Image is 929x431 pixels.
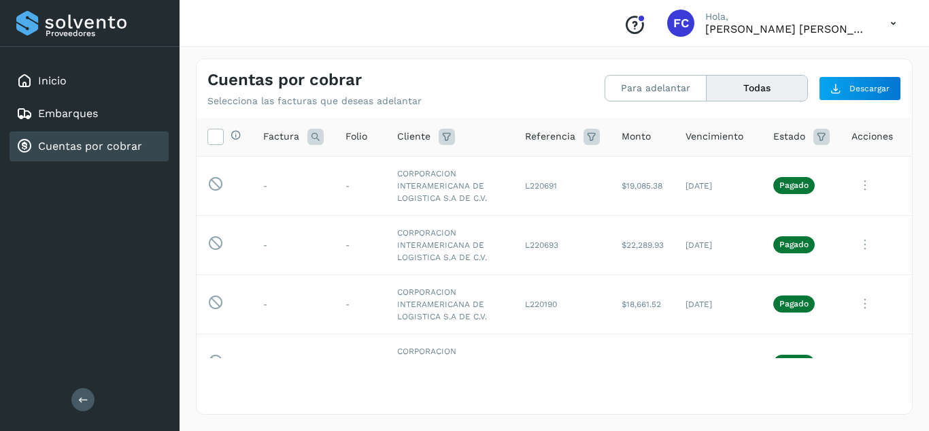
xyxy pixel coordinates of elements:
[525,129,575,144] span: Referencia
[38,140,142,153] a: Cuentas por cobrar
[38,107,98,120] a: Embarques
[675,274,762,334] td: [DATE]
[675,334,762,393] td: [DATE]
[514,215,611,274] td: L220693
[252,156,335,215] td: -
[252,215,335,274] td: -
[611,215,675,274] td: $22,289.93
[46,29,163,38] p: Proveedores
[514,274,611,334] td: L220190
[611,334,675,393] td: $22,848.00
[611,274,675,334] td: $18,661.52
[851,129,893,144] span: Acciones
[386,156,514,215] td: CORPORACION INTERAMERICANA DE LOGISTICA S.A DE C.V.
[605,76,707,101] button: Para adelantar
[335,156,386,215] td: -
[386,215,514,274] td: CORPORACION INTERAMERICANA DE LOGISTICA S.A DE C.V.
[675,156,762,215] td: [DATE]
[252,334,335,393] td: -
[779,299,809,308] p: Pagado
[252,274,335,334] td: -
[335,215,386,274] td: -
[773,129,805,144] span: Estado
[263,129,299,144] span: Factura
[10,99,169,129] div: Embarques
[335,334,386,393] td: -
[707,76,807,101] button: Todas
[849,82,890,95] span: Descargar
[386,334,514,393] td: CORPORACION INTERAMERICANA DE LOGISTICA S.A DE C.V.
[207,95,422,107] p: Selecciona las facturas que deseas adelantar
[514,334,611,393] td: L220189
[611,156,675,215] td: $19,085.38
[779,180,809,190] p: Pagado
[779,240,809,249] p: Pagado
[675,215,762,274] td: [DATE]
[207,70,362,90] h4: Cuentas por cobrar
[345,129,367,144] span: Folio
[386,274,514,334] td: CORPORACION INTERAMERICANA DE LOGISTICA S.A DE C.V.
[10,66,169,96] div: Inicio
[705,11,868,22] p: Hola,
[10,131,169,161] div: Cuentas por cobrar
[335,274,386,334] td: -
[38,74,67,87] a: Inicio
[705,22,868,35] p: FRANCO CUEVAS CLARA
[819,76,901,101] button: Descargar
[686,129,743,144] span: Vencimiento
[622,129,651,144] span: Monto
[514,156,611,215] td: L220691
[397,129,430,144] span: Cliente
